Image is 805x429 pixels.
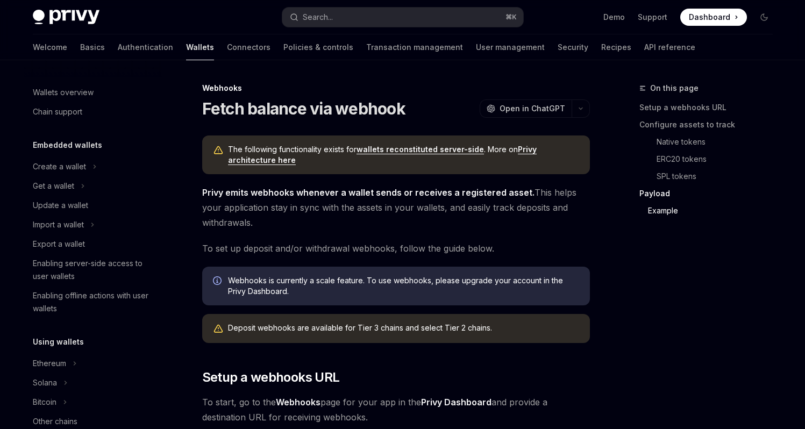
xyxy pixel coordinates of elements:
a: Recipes [601,34,631,60]
a: Dashboard [680,9,747,26]
svg: Warning [213,145,224,156]
a: Setup a webhooks URL [639,99,781,116]
div: Deposit webhooks are available for Tier 3 chains and select Tier 2 chains. [228,323,579,334]
h5: Embedded wallets [33,139,102,152]
a: API reference [644,34,695,60]
a: Export a wallet [24,234,162,254]
span: Open in ChatGPT [500,103,565,114]
h1: Fetch balance via webhook [202,99,405,118]
a: Native tokens [657,133,781,151]
div: Enabling server-side access to user wallets [33,257,155,283]
a: Support [638,12,667,23]
div: Ethereum [33,357,66,370]
a: Example [648,202,781,219]
div: Enabling offline actions with user wallets [33,289,155,315]
a: Welcome [33,34,67,60]
span: Webhooks is currently a scale feature. To use webhooks, please upgrade your account in the Privy ... [228,275,579,297]
a: User management [476,34,545,60]
span: The following functionality exists for . More on [228,144,579,166]
svg: Info [213,276,224,287]
div: Other chains [33,415,77,428]
svg: Warning [213,324,224,334]
a: Connectors [227,34,270,60]
a: Basics [80,34,105,60]
span: Dashboard [689,12,730,23]
a: Wallets overview [24,83,162,102]
div: Import a wallet [33,218,84,231]
div: Update a wallet [33,199,88,212]
a: Enabling server-side access to user wallets [24,254,162,286]
a: Policies & controls [283,34,353,60]
a: Enabling offline actions with user wallets [24,286,162,318]
div: Search... [303,11,333,24]
a: Update a wallet [24,196,162,215]
div: Create a wallet [33,160,86,173]
a: Payload [639,185,781,202]
strong: Privy emits webhooks whenever a wallet sends or receives a registered asset. [202,187,535,198]
div: Get a wallet [33,180,74,192]
span: On this page [650,82,699,95]
a: Security [558,34,588,60]
a: Chain support [24,102,162,121]
span: To set up deposit and/or withdrawal webhooks, follow the guide below. [202,241,590,256]
button: Open in ChatGPT [480,99,572,118]
div: Solana [33,376,57,389]
a: Wallets [186,34,214,60]
a: ERC20 tokens [657,151,781,168]
a: Transaction management [366,34,463,60]
a: SPL tokens [657,168,781,185]
span: ⌘ K [505,13,517,22]
div: Bitcoin [33,396,56,409]
div: Export a wallet [33,238,85,251]
div: Chain support [33,105,82,118]
button: Toggle dark mode [756,9,773,26]
div: Wallets overview [33,86,94,99]
a: Demo [603,12,625,23]
a: Configure assets to track [639,116,781,133]
h5: Using wallets [33,335,84,348]
a: wallets reconstituted server-side [357,145,484,154]
button: Search...⌘K [282,8,523,27]
div: Webhooks [202,83,590,94]
img: dark logo [33,10,99,25]
a: Authentication [118,34,173,60]
span: This helps your application stay in sync with the assets in your wallets, and easily track deposi... [202,185,590,230]
span: Setup a webhooks URL [202,369,340,386]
